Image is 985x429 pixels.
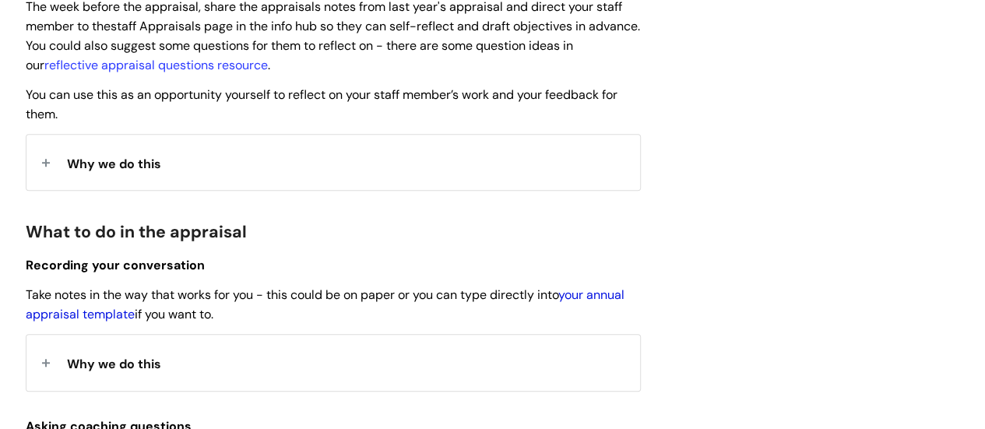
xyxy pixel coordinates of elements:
[26,257,205,273] span: Recording your conversation
[26,221,247,243] span: What to do in the appraisal
[111,18,233,34] a: staff Appraisals page
[44,57,268,73] a: reflective appraisal questions resource
[67,156,161,172] span: Why we do this
[26,86,617,122] span: You can use this as an opportunity yourself to reflect on your staff member’s work and your feedb...
[26,287,624,322] span: Take notes in the way that works for you - this could be on paper or you can type directly into i...
[67,356,161,372] span: Why we do this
